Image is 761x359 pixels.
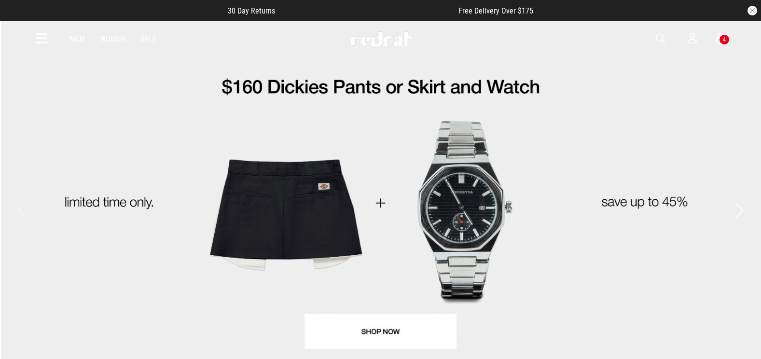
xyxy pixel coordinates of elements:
a: 4 [716,34,725,44]
span: Free Delivery Over $175 [458,6,533,15]
a: Men [70,34,84,43]
span: 30 Day Returns [228,6,275,15]
div: 4 [723,36,726,43]
a: Sale [140,34,156,43]
iframe: Customer reviews powered by Trustpilot [294,6,439,15]
img: Redrat logo [350,31,414,46]
a: Women [100,34,125,43]
button: Next slide [733,200,746,221]
button: Previous slide [15,200,28,221]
